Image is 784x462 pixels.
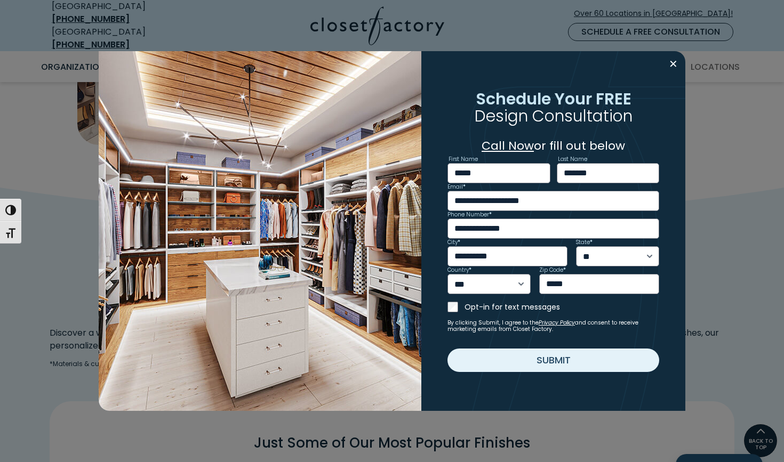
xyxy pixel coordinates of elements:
[447,348,660,372] button: Submit
[576,240,593,245] label: State
[539,268,566,273] label: Zip Code
[449,157,478,162] label: First Name
[539,319,575,327] a: Privacy Policy
[558,157,587,162] label: Last Name
[447,268,471,273] label: Country
[447,212,492,217] label: Phone Number
[476,87,631,110] span: Schedule Your FREE
[482,137,534,154] a: Call Now
[666,55,681,72] button: Close modal
[447,240,460,245] label: City
[99,51,421,411] img: Walk in closet with island
[475,104,633,127] span: Design Consultation
[465,302,660,312] label: Opt-in for text messages
[447,184,466,190] label: Email
[447,320,660,333] small: By clicking Submit, I agree to the and consent to receive marketing emails from Closet Factory.
[447,137,660,155] p: or fill out below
